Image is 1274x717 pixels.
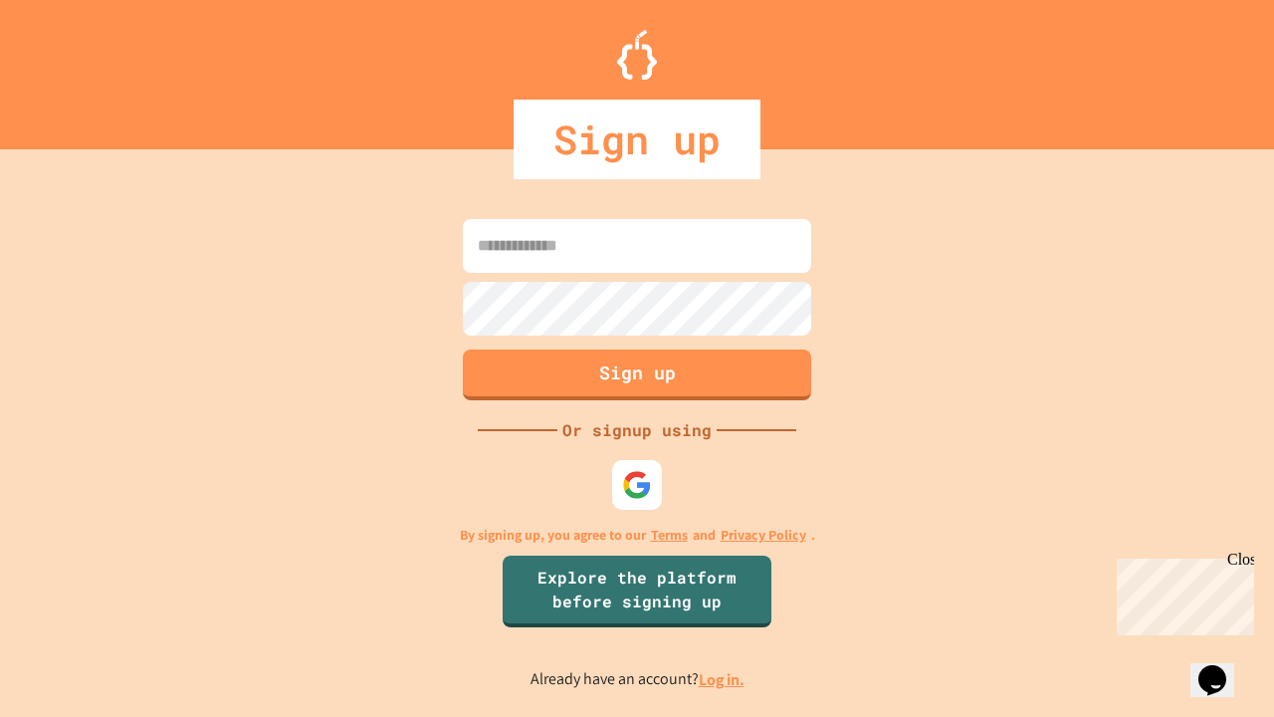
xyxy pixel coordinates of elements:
[8,8,137,126] div: Chat with us now!Close
[1190,637,1254,697] iframe: chat widget
[617,30,657,80] img: Logo.svg
[651,525,688,546] a: Terms
[531,667,744,692] p: Already have an account?
[622,470,652,500] img: google-icon.svg
[503,556,771,627] a: Explore the platform before signing up
[460,525,815,546] p: By signing up, you agree to our and .
[1109,551,1254,635] iframe: chat widget
[463,350,811,400] button: Sign up
[721,525,806,546] a: Privacy Policy
[514,100,760,179] div: Sign up
[557,418,717,442] div: Or signup using
[699,669,744,690] a: Log in.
